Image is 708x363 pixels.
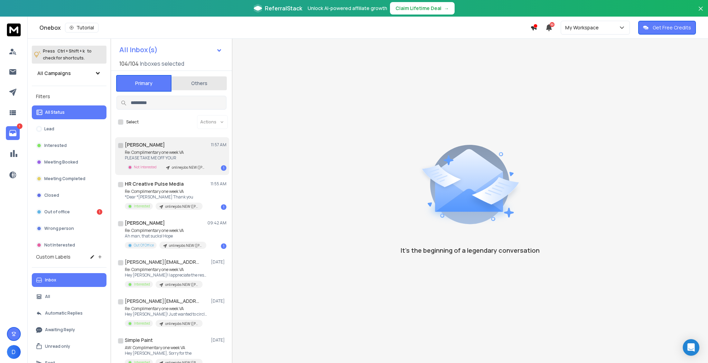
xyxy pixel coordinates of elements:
[44,242,75,248] p: Not Interested
[45,110,65,115] p: All Status
[125,351,203,356] p: Hey [PERSON_NAME], Sorry for the
[265,4,302,12] span: ReferralStack
[45,310,83,316] p: Automatic Replies
[207,220,226,226] p: 09:42 AM
[45,294,50,299] p: All
[97,209,102,215] div: 1
[32,188,106,202] button: Closed
[44,176,85,181] p: Meeting Completed
[45,344,70,349] p: Unread only
[211,298,226,304] p: [DATE]
[125,311,208,317] p: Hey [PERSON_NAME]! Just wanted to circle back
[401,245,540,255] p: It’s the beginning of a legendary conversation
[134,282,150,287] p: Interested
[125,155,208,161] p: PLEASE TAKE ME OFF YOUR
[32,122,106,136] button: Lead
[169,243,202,248] p: onlinejobs NEW ([PERSON_NAME] add to this one)
[140,59,184,68] h3: Inboxes selected
[119,59,139,68] span: 104 / 104
[165,321,198,326] p: onlinejobs NEW ([PERSON_NAME] add to this one)
[32,238,106,252] button: Not Interested
[565,24,602,31] p: My Workspace
[125,298,201,305] h1: [PERSON_NAME][EMAIL_ADDRESS][DOMAIN_NAME]
[172,165,205,170] p: onlinejobs NEW ([PERSON_NAME] add to this one)
[211,259,226,265] p: [DATE]
[32,205,106,219] button: Out of office1
[32,273,106,287] button: Inbox
[125,150,208,155] p: Re: Complimentary one week VA
[125,337,153,344] h1: Simple Paint
[125,180,184,187] h1: HR Creative Pulse Media
[32,139,106,152] button: Interested
[390,2,455,15] button: Claim Lifetime Deal→
[638,21,696,35] button: Get Free Credits
[7,345,21,359] button: D
[125,267,208,272] p: Re: Complimentary one week VA
[125,233,206,239] p: Ah man, that sucks! Hope
[126,119,139,125] label: Select
[36,253,71,260] h3: Custom Labels
[119,46,158,53] h1: All Inbox(s)
[696,4,705,21] button: Close banner
[43,48,92,62] p: Press to check for shortcuts.
[125,194,203,200] p: *Dear *[PERSON_NAME] Thank you
[44,209,70,215] p: Out of office
[32,339,106,353] button: Unread only
[134,321,150,326] p: Interested
[56,47,86,55] span: Ctrl + Shift + k
[550,22,555,27] span: 50
[134,204,150,209] p: Interested
[125,228,206,233] p: Re: Complimentary one week VA
[32,290,106,304] button: All
[125,141,165,148] h1: [PERSON_NAME]
[444,5,449,12] span: →
[125,272,208,278] p: Hey [PERSON_NAME]! I appreciate the response.
[32,66,106,80] button: All Campaigns
[125,220,165,226] h1: [PERSON_NAME]
[44,159,78,165] p: Meeting Booked
[165,282,198,287] p: onlinejobs NEW ([PERSON_NAME] add to this one)
[221,165,226,171] div: 1
[65,23,99,32] button: Tutorial
[37,70,71,77] h1: All Campaigns
[44,193,59,198] p: Closed
[45,327,75,333] p: Awaiting Reply
[114,43,228,57] button: All Inbox(s)
[116,75,171,92] button: Primary
[653,24,691,31] p: Get Free Credits
[32,222,106,235] button: Wrong person
[221,204,226,210] div: 1
[39,23,530,32] div: Onebox
[221,243,226,249] div: 1
[6,126,20,140] a: 1
[45,277,56,283] p: Inbox
[211,142,226,148] p: 11:57 AM
[44,126,54,132] p: Lead
[134,243,154,248] p: Out Of Office
[44,143,67,148] p: Interested
[44,226,74,231] p: Wrong person
[125,306,208,311] p: Re: Complimentary one week VA
[17,123,22,129] p: 1
[134,165,157,170] p: Not Interested
[32,172,106,186] button: Meeting Completed
[32,155,106,169] button: Meeting Booked
[165,204,198,209] p: onlinejobs NEW ([PERSON_NAME] add to this one)
[32,323,106,337] button: Awaiting Reply
[125,189,203,194] p: Re: Complimentary one week VA
[171,76,227,91] button: Others
[211,337,226,343] p: [DATE]
[211,181,226,187] p: 11:55 AM
[308,5,387,12] p: Unlock AI-powered affiliate growth
[32,105,106,119] button: All Status
[683,339,699,356] div: Open Intercom Messenger
[125,345,203,351] p: AW: Complimentary one week VA
[125,259,201,266] h1: [PERSON_NAME][EMAIL_ADDRESS][DOMAIN_NAME]
[32,306,106,320] button: Automatic Replies
[32,92,106,101] h3: Filters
